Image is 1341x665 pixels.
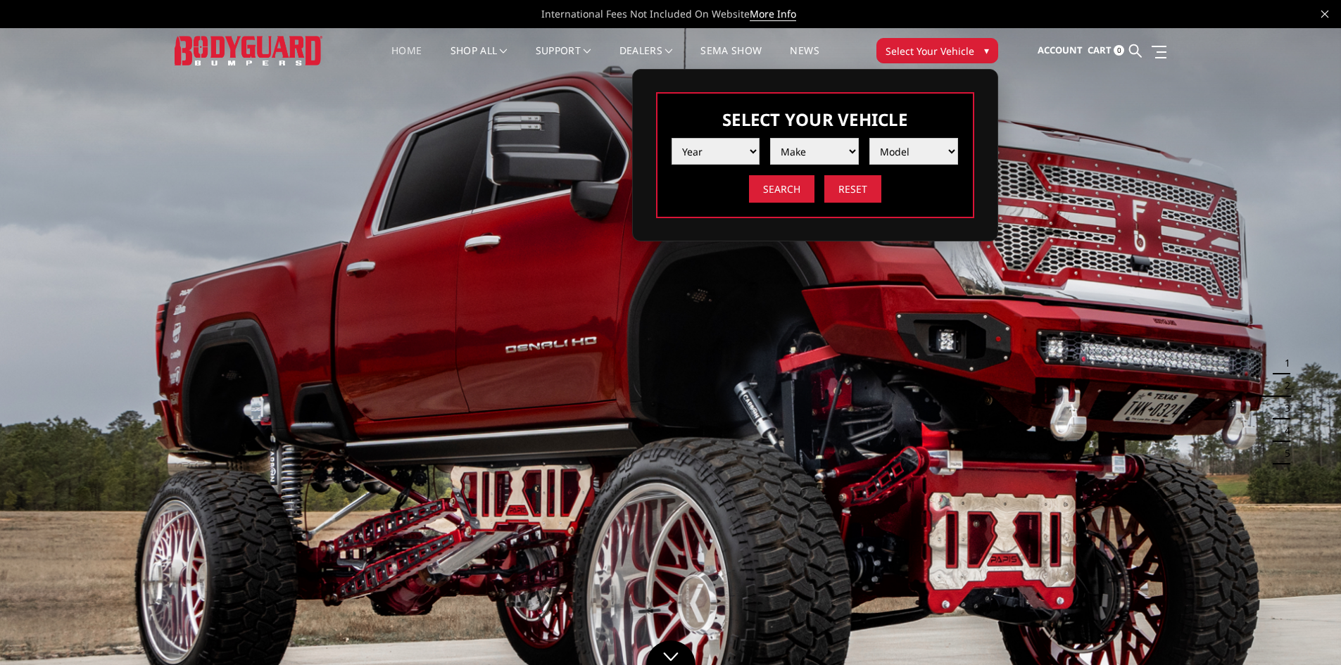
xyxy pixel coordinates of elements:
button: 1 of 5 [1276,352,1290,374]
button: 3 of 5 [1276,397,1290,419]
a: SEMA Show [700,46,762,73]
a: Click to Down [646,640,695,665]
a: Support [536,46,591,73]
input: Search [749,175,814,203]
iframe: Chat Widget [1271,597,1341,665]
a: More Info [750,7,796,21]
a: shop all [451,46,508,73]
a: Cart 0 [1088,32,1124,70]
a: Dealers [619,46,673,73]
span: Account [1038,44,1083,56]
button: 2 of 5 [1276,374,1290,397]
a: Account [1038,32,1083,70]
span: ▾ [984,43,989,58]
select: Please select the value from list. [672,138,760,165]
a: Home [391,46,422,73]
select: Please select the value from list. [770,138,859,165]
input: Reset [824,175,881,203]
h3: Select Your Vehicle [672,108,959,131]
span: 0 [1114,45,1124,56]
a: News [790,46,819,73]
span: Cart [1088,44,1112,56]
button: Select Your Vehicle [876,38,998,63]
img: BODYGUARD BUMPERS [175,36,322,65]
button: 5 of 5 [1276,442,1290,464]
span: Select Your Vehicle [886,44,974,58]
button: 4 of 5 [1276,419,1290,442]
